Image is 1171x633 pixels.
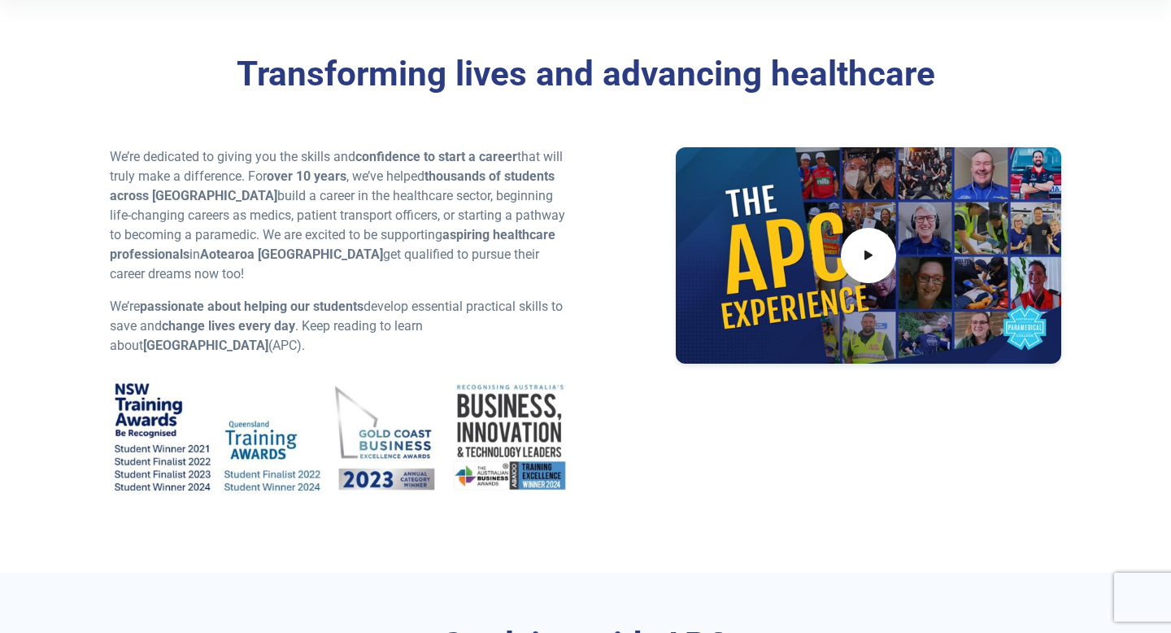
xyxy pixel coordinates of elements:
[110,147,576,284] p: We’re dedicated to giving you the skills and that will truly make a difference. For , we’ve helpe...
[355,149,517,164] strong: confidence to start a career
[110,297,576,356] p: We’re develop essential practical skills to save and . Keep reading to learn about (APC).
[143,338,268,353] strong: [GEOGRAPHIC_DATA]
[267,168,346,184] strong: over 10 years
[140,299,363,314] strong: passionate about helping our students
[162,318,295,334] strong: change lives every day
[200,247,383,262] strong: Aotearoa [GEOGRAPHIC_DATA]
[110,54,1061,95] h3: Transforming lives and advancing healthcare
